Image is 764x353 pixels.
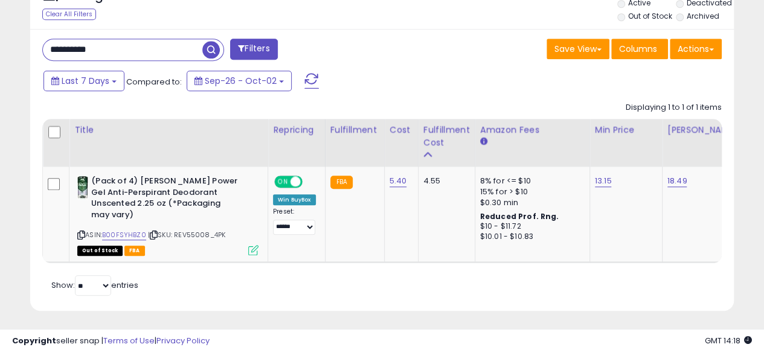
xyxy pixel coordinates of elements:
[103,335,155,346] a: Terms of Use
[626,102,722,113] div: Displaying 1 to 1 of 1 items
[273,124,320,136] div: Repricing
[480,186,580,197] div: 15% for > $10
[628,11,672,21] label: Out of Stock
[74,124,263,136] div: Title
[43,71,124,91] button: Last 7 Days
[595,175,612,187] a: 13.15
[62,75,109,87] span: Last 7 Days
[705,335,752,346] span: 2025-10-11 14:18 GMT
[390,175,407,187] a: 5.40
[670,39,722,59] button: Actions
[42,8,96,20] div: Clear All Filters
[480,124,585,136] div: Amazon Fees
[77,176,88,200] img: 31HIZfpG+8L._SL40_.jpg
[480,197,580,208] div: $0.30 min
[230,39,277,60] button: Filters
[91,176,238,223] b: (Pack of 4) [PERSON_NAME] Power Gel Anti-Perspirant Deodorant Unscented 2.25 oz (*Packaging may v...
[480,211,559,221] b: Reduced Prof. Rng.
[126,76,182,87] span: Compared to:
[124,246,145,256] span: FBA
[301,177,320,187] span: OFF
[275,177,291,187] span: ON
[390,124,413,136] div: Cost
[667,124,739,136] div: [PERSON_NAME]
[148,230,225,240] span: | SKU: REV55008_4PK
[480,176,580,186] div: 8% for <= $10
[273,194,316,205] div: Win BuyBox
[619,43,657,55] span: Columns
[480,136,487,147] small: Amazon Fees.
[667,175,687,187] a: 18.49
[547,39,609,59] button: Save View
[156,335,210,346] a: Privacy Policy
[423,176,466,186] div: 4.55
[687,11,719,21] label: Archived
[77,246,123,256] span: All listings that are currently out of stock and unavailable for purchase on Amazon
[77,176,258,254] div: ASIN:
[330,176,353,189] small: FBA
[595,124,657,136] div: Min Price
[423,124,470,149] div: Fulfillment Cost
[12,336,210,347] div: seller snap | |
[611,39,668,59] button: Columns
[12,335,56,346] strong: Copyright
[480,232,580,242] div: $10.01 - $10.83
[273,208,316,235] div: Preset:
[480,221,580,232] div: $10 - $11.72
[205,75,277,87] span: Sep-26 - Oct-02
[102,230,146,240] a: B00FSYHBZ0
[187,71,292,91] button: Sep-26 - Oct-02
[51,279,138,291] span: Show: entries
[330,124,379,136] div: Fulfillment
